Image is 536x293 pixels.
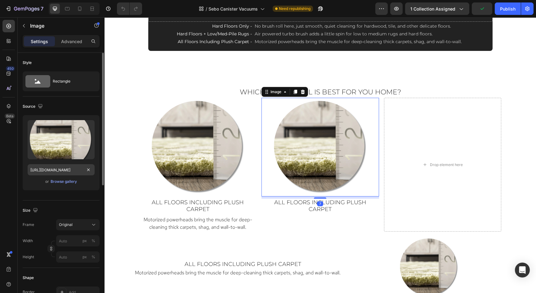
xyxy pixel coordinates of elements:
[28,120,95,159] img: preview-image
[150,21,357,27] span: Motorized powerheads bring the muscle for deep-cleaning thick carpets, shag, and wall-to-wall.
[90,237,97,245] button: px
[135,70,297,79] span: Which Floor Tool Is Best for You Home?
[23,238,33,244] label: Width
[39,199,148,213] span: Motorized powerheads bring the muscle for deep-cleaning thick carpets, shag, and wall-to-wall.
[5,114,15,119] div: Beta
[410,6,455,12] span: 1 collection assigned
[41,5,43,12] p: 7
[206,6,207,12] span: /
[23,254,34,260] label: Height
[92,238,95,244] div: %
[90,253,97,261] button: px
[495,2,521,15] button: Publish
[6,66,15,71] div: 450
[208,6,258,12] span: Sebo Canister Vacuums
[51,179,77,184] div: Browse gallery
[515,263,530,277] div: Open Intercom Messenger
[44,80,143,179] img: Carpet_0e55ed28-0bc5-4645-aa8a-b2a4f16ded16.png
[56,235,100,246] input: px%
[28,164,95,175] input: https://example.com/image.jpg
[293,219,355,281] img: Carpet_0e55ed28-0bc5-4645-aa8a-b2a4f16ded16.png
[50,178,77,185] button: Browse gallery
[59,222,73,228] span: Original
[80,243,197,250] span: all floors including plush carpet
[47,182,139,195] span: all floors including plush carpet
[23,206,39,215] div: Size
[212,184,219,189] div: 7
[325,145,358,150] div: Drop element here
[31,38,48,45] p: Settings
[45,178,49,185] span: or
[23,275,34,281] div: Shape
[405,2,469,15] button: 1 collection assigned
[500,6,516,12] div: Publish
[83,238,87,244] div: px
[23,222,34,228] label: Frame
[30,22,83,29] p: Image
[117,2,142,15] div: Undo/Redo
[81,253,88,261] button: %
[56,219,100,230] button: Original
[279,6,310,11] span: Need republishing
[83,254,87,260] div: px
[105,17,536,293] iframe: Design area
[23,60,32,65] div: Style
[23,102,44,111] div: Source
[53,74,91,88] div: Rectangle
[61,38,82,45] p: Advanced
[30,252,236,259] span: Motorized powerheads bring the muscle for deep-cleaning thick carpets, shag, and wall-to-wall.
[166,80,265,179] img: Carpet_0e55ed28-0bc5-4645-aa8a-b2a4f16ded16.png
[170,182,262,195] span: all floors including plush carpet
[81,237,88,245] button: %
[2,2,46,15] button: 7
[56,251,100,263] input: px%
[92,254,95,260] div: %
[165,72,178,77] div: Image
